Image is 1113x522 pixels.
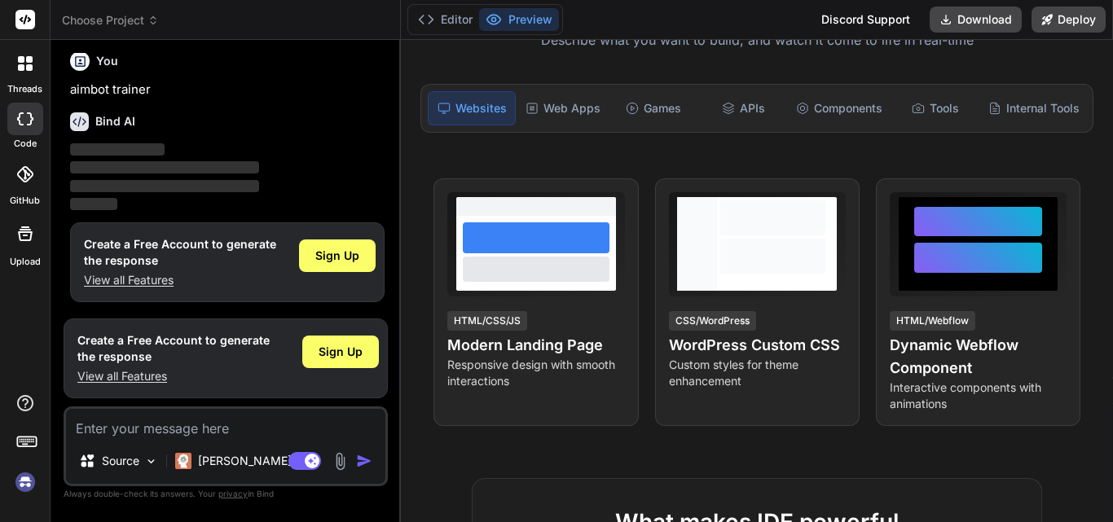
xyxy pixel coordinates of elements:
div: Components [790,91,889,125]
label: code [14,137,37,151]
p: [PERSON_NAME] 4 S.. [198,453,319,469]
img: attachment [331,452,350,471]
h4: Dynamic Webflow Component [890,334,1067,379]
button: Deploy [1032,7,1106,33]
span: Choose Project [62,12,159,29]
img: Claude 4 Sonnet [175,453,191,469]
div: HTML/Webflow [890,311,975,331]
button: Preview [479,8,559,31]
label: GitHub [10,194,40,208]
div: Tools [892,91,979,125]
img: icon [356,453,372,469]
label: Upload [10,255,41,269]
label: threads [7,82,42,96]
h1: Create a Free Account to generate the response [77,332,270,365]
h6: Bind AI [95,113,135,129]
p: Responsive design with smooth interactions [447,357,624,389]
span: Sign Up [315,248,359,264]
div: Discord Support [812,7,920,33]
p: Interactive components with animations [890,379,1067,412]
div: HTML/CSS/JS [447,311,527,331]
span: privacy [218,489,248,498]
div: Web Apps [519,91,607,125]
span: ‌ [70,198,117,210]
p: View all Features [84,272,276,288]
p: aimbot trainer [70,81,385,99]
span: ‌ [70,161,259,173]
p: Source [102,453,139,469]
button: Download [930,7,1022,33]
button: Editor [411,8,479,31]
h1: Create a Free Account to generate the response [84,236,276,269]
div: APIs [700,91,786,125]
span: ‌ [70,180,259,192]
span: Sign Up [319,344,363,360]
p: Describe what you want to build, and watch it come to life in real-time [411,30,1103,51]
div: Websites [428,91,516,125]
img: signin [11,468,39,496]
div: Games [610,91,697,125]
h6: You [96,53,118,69]
div: CSS/WordPress [669,311,756,331]
h4: Modern Landing Page [447,334,624,357]
p: Custom styles for theme enhancement [669,357,846,389]
h4: WordPress Custom CSS [669,334,846,357]
p: View all Features [77,368,270,384]
div: Internal Tools [982,91,1086,125]
p: Always double-check its answers. Your in Bind [64,486,388,502]
span: ‌ [70,143,165,156]
img: Pick Models [144,454,158,468]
